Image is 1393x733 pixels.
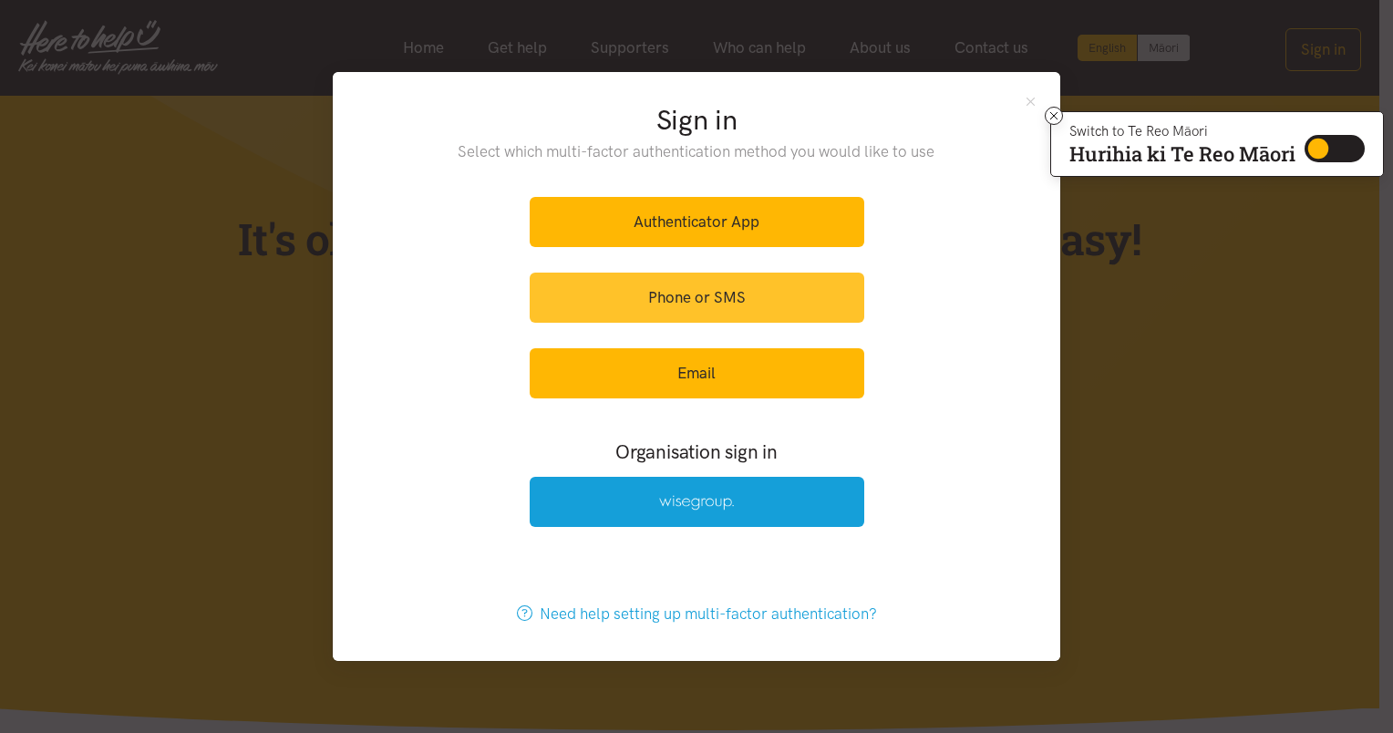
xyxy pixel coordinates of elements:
a: Phone or SMS [530,273,864,323]
h2: Sign in [421,101,973,139]
p: Hurihia ki Te Reo Māori [1069,146,1295,162]
a: Authenticator App [530,197,864,247]
img: Wise Group [659,495,734,511]
h3: Organisation sign in [480,439,913,465]
button: Close [1023,94,1038,109]
p: Select which multi-factor authentication method you would like to use [421,139,973,164]
p: Switch to Te Reo Māori [1069,126,1295,137]
a: Email [530,348,864,398]
a: Need help setting up multi-factor authentication? [498,589,896,639]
